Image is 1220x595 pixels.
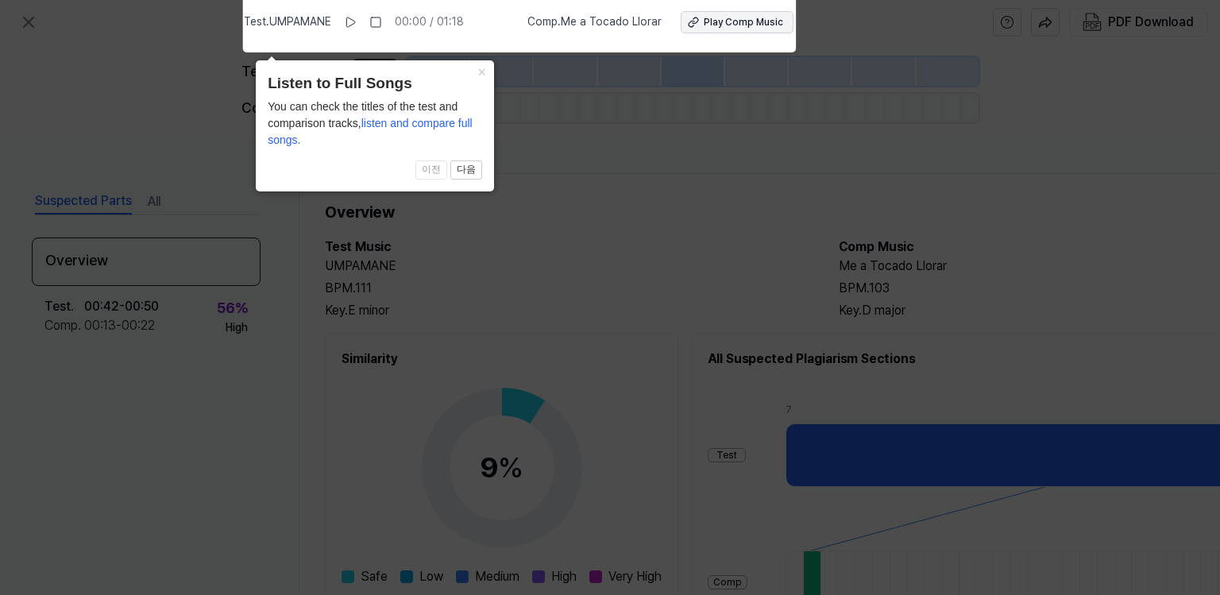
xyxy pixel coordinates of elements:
div: You can check the titles of the test and comparison tracks, [268,99,482,149]
div: Play Comp Music [704,16,783,29]
header: Listen to Full Songs [268,72,482,95]
button: Play Comp Music [681,11,793,33]
button: 다음 [450,160,482,180]
span: Test . UMPAMANE [244,14,331,30]
div: 00:00 / 01:18 [395,14,464,30]
button: Close [469,60,494,83]
span: Comp . Me a Tocado Llorar [527,14,662,30]
span: listen and compare full songs. [268,117,473,146]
